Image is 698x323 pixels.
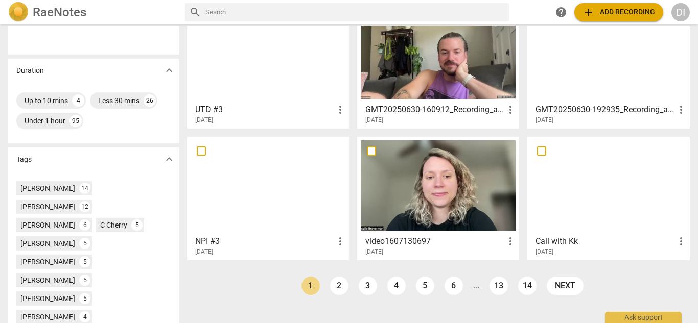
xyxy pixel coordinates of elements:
span: expand_more [163,64,175,77]
div: 12 [79,201,90,212]
div: [PERSON_NAME] [20,183,75,193]
div: 5 [79,256,90,267]
div: Up to 10 mins [25,95,68,106]
span: [DATE] [195,247,213,256]
div: Under 1 hour [25,116,65,126]
span: Add recording [583,6,655,18]
div: 4 [72,94,84,107]
div: [PERSON_NAME] [20,202,75,212]
div: [PERSON_NAME] [20,293,75,304]
a: Page 5 [416,277,434,295]
div: 26 [144,94,156,107]
div: [PERSON_NAME] [20,257,75,267]
a: Help [552,3,570,21]
span: [DATE] [536,247,553,256]
a: Call with Kk[DATE] [531,140,686,256]
span: more_vert [334,104,346,116]
span: more_vert [504,104,517,116]
a: UTD #3[DATE] [191,9,345,124]
a: GMT20250630-192935_Recording_avo_1920x1080[DATE] [531,9,686,124]
div: [PERSON_NAME] [20,220,75,230]
div: 5 [79,238,90,249]
span: search [189,6,201,18]
a: NPI #3[DATE] [191,140,345,256]
div: [PERSON_NAME] [20,312,75,322]
span: [DATE] [536,116,553,125]
button: Show more [161,63,177,78]
li: ... [473,281,479,290]
p: Duration [16,65,44,76]
span: more_vert [675,104,687,116]
span: more_vert [675,235,687,247]
span: expand_more [163,153,175,165]
span: add [583,6,595,18]
a: Page 3 [359,277,377,295]
button: Upload [574,3,663,21]
a: Page 14 [518,277,537,295]
span: [DATE] [365,247,383,256]
div: 5 [79,293,90,304]
input: Search [205,4,505,20]
span: [DATE] [365,116,383,125]
div: [PERSON_NAME] [20,275,75,285]
a: Page 6 [445,277,463,295]
div: 6 [79,219,90,231]
div: Less 30 mins [98,95,139,106]
div: [PERSON_NAME] [20,238,75,249]
button: Show more [161,152,177,167]
a: Page 1 is your current page [301,277,320,295]
a: LogoRaeNotes [8,2,177,22]
div: 5 [79,275,90,286]
span: [DATE] [195,116,213,125]
a: video1607130697[DATE] [361,140,516,256]
a: Page 4 [387,277,406,295]
h2: RaeNotes [33,5,86,19]
span: more_vert [334,235,346,247]
button: DI [671,3,690,21]
div: 14 [79,183,90,194]
h3: Call with Kk [536,235,674,247]
div: Ask support [605,312,682,323]
img: Logo [8,2,29,22]
div: 4 [79,311,90,322]
h3: GMT20250630-160912_Recording_avo_1920x1080 [365,104,504,116]
span: help [555,6,567,18]
h3: video1607130697 [365,235,504,247]
p: Tags [16,154,32,165]
h3: UTD #3 [195,104,334,116]
a: Page 2 [330,277,348,295]
div: C Cherry [100,220,127,230]
h3: NPI #3 [195,235,334,247]
div: 95 [69,115,82,127]
h3: GMT20250630-192935_Recording_avo_1920x1080 [536,104,674,116]
a: Page 13 [490,277,508,295]
span: more_vert [504,235,517,247]
div: 5 [131,219,143,231]
a: next [547,277,584,295]
a: GMT20250630-160912_Recording_avo_1920x1080[DATE] [361,9,516,124]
